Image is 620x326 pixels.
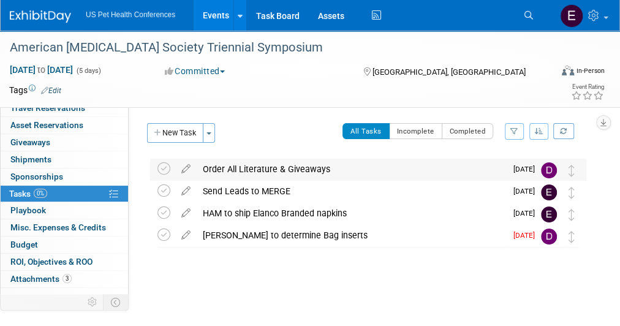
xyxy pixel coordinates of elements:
[571,84,604,90] div: Event Rating
[1,151,128,168] a: Shipments
[1,169,128,185] a: Sponsorships
[9,84,61,96] td: Tags
[513,231,541,240] span: [DATE]
[6,37,545,59] div: American [MEDICAL_DATA] Society Triennial Symposium
[8,291,28,301] span: more
[175,230,197,241] a: edit
[1,254,128,270] a: ROI, Objectives & ROO
[10,120,83,130] span: Asset Reservations
[442,123,494,139] button: Completed
[175,208,197,219] a: edit
[569,209,575,221] i: Move task
[41,86,61,95] a: Edit
[62,274,72,283] span: 3
[1,186,128,202] a: Tasks0%
[34,189,47,198] span: 0%
[10,240,38,249] span: Budget
[541,184,557,200] img: Erika Plata
[1,288,128,305] a: more
[569,231,575,243] i: Move task
[161,65,230,77] button: Committed
[541,207,557,222] img: Erika Plata
[75,67,101,75] span: (5 days)
[541,229,557,245] img: Debra Smith
[36,65,47,75] span: to
[10,154,51,164] span: Shipments
[10,172,63,181] span: Sponsorships
[560,4,583,28] img: Erika Plata
[342,123,390,139] button: All Tasks
[576,66,605,75] div: In-Person
[569,187,575,199] i: Move task
[513,209,541,218] span: [DATE]
[372,67,526,77] span: [GEOGRAPHIC_DATA], [GEOGRAPHIC_DATA]
[86,10,175,19] span: US Pet Health Conferences
[1,219,128,236] a: Misc. Expenses & Credits
[513,165,541,173] span: [DATE]
[10,137,50,147] span: Giveaways
[513,187,541,195] span: [DATE]
[10,10,71,23] img: ExhibitDay
[541,162,557,178] img: Debra Smith
[9,64,74,75] span: [DATE] [DATE]
[197,225,506,246] div: [PERSON_NAME] to determine Bag inserts
[1,237,128,253] a: Budget
[1,117,128,134] a: Asset Reservations
[82,294,104,310] td: Personalize Event Tab Strip
[175,164,197,175] a: edit
[10,257,93,267] span: ROI, Objectives & ROO
[10,103,85,113] span: Travel Reservations
[389,123,442,139] button: Incomplete
[10,222,106,232] span: Misc. Expenses & Credits
[197,181,506,202] div: Send Leads to MERGE
[1,134,128,151] a: Giveaways
[10,205,46,215] span: Playbook
[175,186,197,197] a: edit
[513,64,605,82] div: Event Format
[9,189,47,199] span: Tasks
[553,123,574,139] a: Refresh
[147,123,203,143] button: New Task
[104,294,129,310] td: Toggle Event Tabs
[1,271,128,287] a: Attachments3
[10,274,72,284] span: Attachments
[197,203,506,224] div: HAM to ship Elanco Branded napkins
[562,66,574,75] img: Format-Inperson.png
[569,165,575,176] i: Move task
[1,202,128,219] a: Playbook
[197,159,506,180] div: Order All Literature & Giveaways
[1,100,128,116] a: Travel Reservations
